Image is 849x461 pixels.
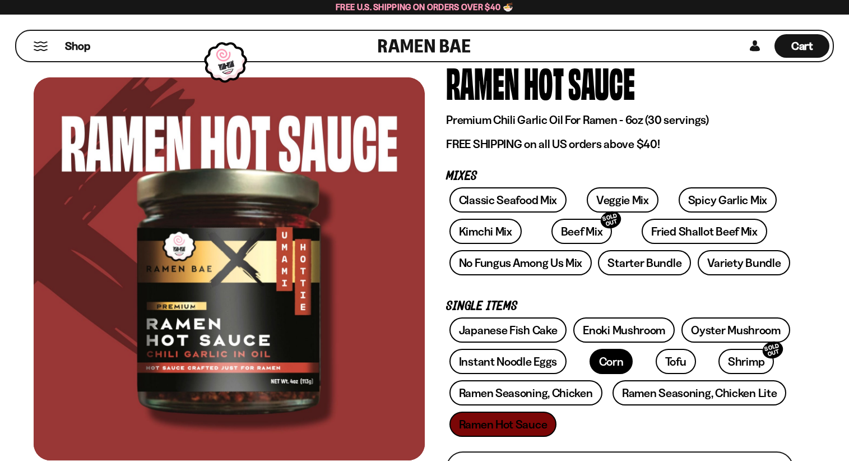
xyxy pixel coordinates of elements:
div: SOLD OUT [760,339,785,361]
div: Ramen [446,61,519,103]
a: Beef MixSOLD OUT [551,219,613,244]
a: Shop [65,34,90,58]
span: Free U.S. Shipping on Orders over $40 🍜 [336,2,513,12]
div: Hot [524,61,564,103]
p: Single Items [446,301,794,312]
p: Mixes [446,171,794,182]
a: Ramen Seasoning, Chicken [449,380,602,405]
p: Premium Chili Garlic Oil For Ramen - 6oz (30 servings) [446,113,794,127]
a: Variety Bundle [698,250,791,275]
div: SOLD OUT [599,209,624,231]
a: Enoki Mushroom [573,317,675,343]
a: Tofu [656,349,696,374]
span: Shop [65,39,90,54]
a: Ramen Seasoning, Chicken Lite [613,380,786,405]
a: Corn [590,349,633,374]
a: Starter Bundle [598,250,691,275]
a: Cart [774,31,829,61]
a: Veggie Mix [587,187,658,213]
a: Spicy Garlic Mix [679,187,777,213]
a: Fried Shallot Beef Mix [642,219,767,244]
div: Sauce [568,61,635,103]
a: No Fungus Among Us Mix [449,250,592,275]
a: Oyster Mushroom [681,317,790,343]
a: Japanese Fish Cake [449,317,567,343]
button: Mobile Menu Trigger [33,42,48,51]
p: FREE SHIPPING on all US orders above $40! [446,137,794,151]
a: Kimchi Mix [449,219,522,244]
a: Classic Seafood Mix [449,187,567,213]
a: Instant Noodle Eggs [449,349,567,374]
span: Cart [791,39,813,53]
a: ShrimpSOLD OUT [718,349,774,374]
